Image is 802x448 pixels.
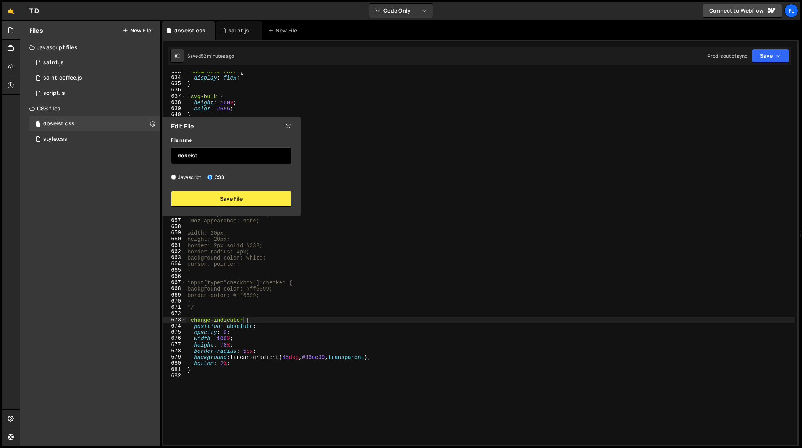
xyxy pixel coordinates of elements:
div: 669 [163,292,186,298]
div: 659 [163,230,186,236]
div: 635 [163,81,186,87]
div: doseist.css [174,27,205,34]
input: Name [171,147,291,164]
button: Save [752,49,789,63]
input: Javascript [171,175,176,180]
div: 52 minutes ago [201,53,234,59]
div: 640 [163,112,186,118]
div: 675 [163,329,186,335]
div: 4604/42100.css [29,116,160,131]
div: 664 [163,261,186,267]
div: 674 [163,323,186,329]
div: saint-coffee.js [43,75,82,81]
div: 662 [163,248,186,255]
div: 660 [163,236,186,242]
div: 676 [163,335,186,341]
div: 679 [163,354,186,360]
div: 668 [163,286,186,292]
label: File name [171,136,192,144]
div: script.js [43,90,65,97]
div: 637 [163,93,186,99]
a: 🤙 [2,2,20,20]
div: 639 [163,106,186,112]
div: sa1nt.js [29,55,160,70]
div: 658 [163,224,186,230]
div: 678 [163,348,186,354]
div: 677 [163,342,186,348]
div: 666 [163,273,186,279]
div: 673 [163,317,186,323]
div: CSS files [20,101,160,116]
div: Prod is out of sync [708,53,747,59]
div: style.css [43,136,67,143]
div: 4604/27020.js [29,70,160,86]
div: 671 [163,304,186,310]
div: 657 [163,218,186,224]
div: doseist.css [43,120,74,127]
div: 4604/24567.js [29,86,160,101]
button: Code Only [369,4,433,18]
a: Fl [784,4,798,18]
h2: Edit File [171,122,194,130]
div: 663 [163,255,186,261]
button: Save File [171,191,291,207]
input: CSS [207,175,212,180]
a: Connect to Webflow [703,4,782,18]
div: 681 [163,367,186,373]
div: New File [268,27,300,34]
h2: Files [29,26,43,35]
div: 672 [163,310,186,317]
div: 4604/25434.css [29,131,160,147]
label: CSS [207,174,224,181]
div: sa1nt.js [43,59,64,66]
div: sa1nt.js [228,27,249,34]
div: 636 [163,87,186,93]
div: TiD [29,6,39,15]
div: 670 [163,298,186,304]
div: 661 [163,242,186,248]
div: 638 [163,99,186,106]
div: 682 [163,373,186,379]
div: 634 [163,75,186,81]
div: 667 [163,279,186,286]
div: 665 [163,267,186,273]
div: Javascript files [20,40,160,55]
div: Saved [187,53,234,59]
label: Javascript [171,174,202,181]
div: 680 [163,360,186,366]
button: New File [123,28,151,34]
